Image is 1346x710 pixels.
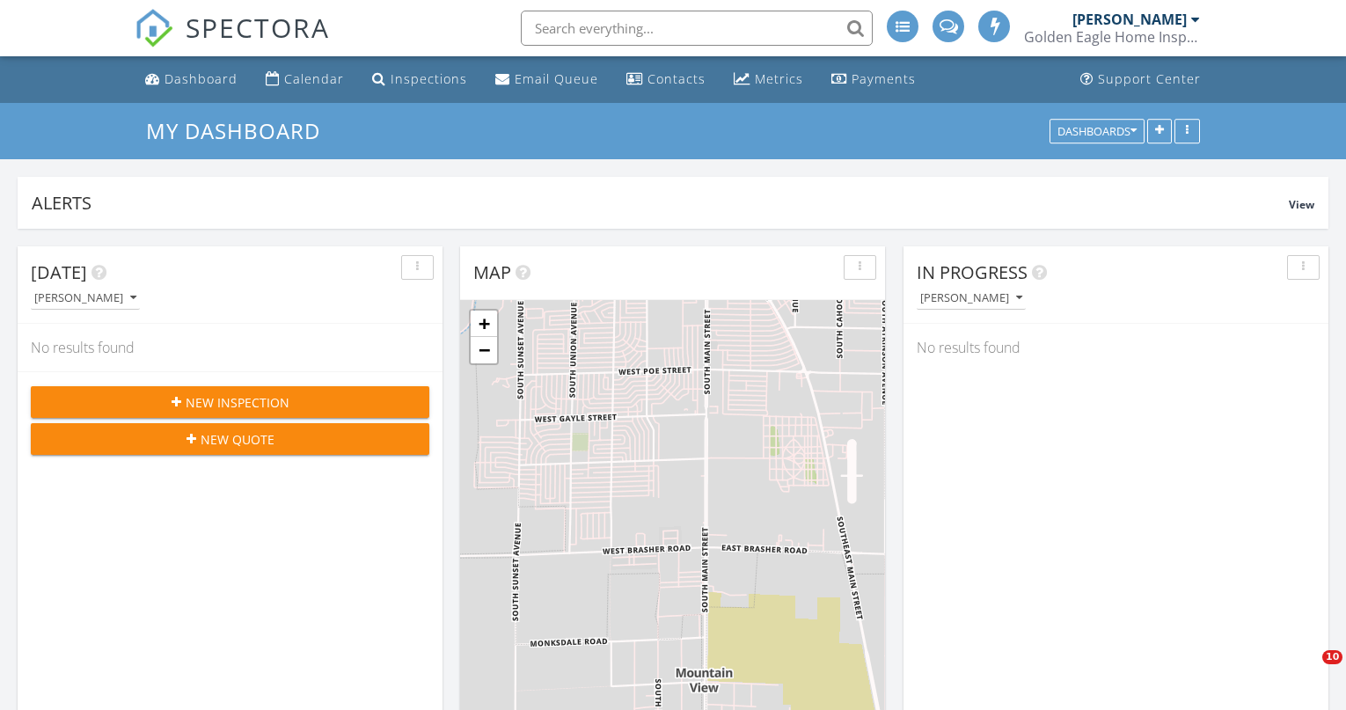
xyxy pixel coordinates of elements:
[852,70,916,87] div: Payments
[31,260,87,284] span: [DATE]
[1322,650,1342,664] span: 10
[138,63,245,96] a: Dashboard
[903,324,1328,371] div: No results found
[521,11,873,46] input: Search everything...
[34,292,136,304] div: [PERSON_NAME]
[146,116,335,145] a: My Dashboard
[31,287,140,311] button: [PERSON_NAME]
[1289,197,1314,212] span: View
[473,260,511,284] span: Map
[365,63,474,96] a: Inspections
[471,311,497,337] a: Zoom in
[1057,125,1137,137] div: Dashboards
[284,70,344,87] div: Calendar
[619,63,713,96] a: Contacts
[201,430,274,449] span: New Quote
[186,393,289,412] span: New Inspection
[259,63,351,96] a: Calendar
[31,423,429,455] button: New Quote
[391,70,467,87] div: Inspections
[917,287,1026,311] button: [PERSON_NAME]
[1024,28,1200,46] div: Golden Eagle Home Inspection, LLC
[1050,119,1145,143] button: Dashboards
[488,63,605,96] a: Email Queue
[920,292,1022,304] div: [PERSON_NAME]
[135,24,330,61] a: SPECTORA
[471,337,497,363] a: Zoom out
[31,386,429,418] button: New Inspection
[1098,70,1201,87] div: Support Center
[18,324,443,371] div: No results found
[515,70,598,87] div: Email Queue
[1073,63,1208,96] a: Support Center
[755,70,803,87] div: Metrics
[165,70,238,87] div: Dashboard
[824,63,923,96] a: Payments
[917,260,1028,284] span: In Progress
[727,63,810,96] a: Metrics
[186,9,330,46] span: SPECTORA
[135,9,173,48] img: The Best Home Inspection Software - Spectora
[32,191,1289,215] div: Alerts
[1286,650,1328,692] iframe: Intercom live chat
[1072,11,1187,28] div: [PERSON_NAME]
[647,70,706,87] div: Contacts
